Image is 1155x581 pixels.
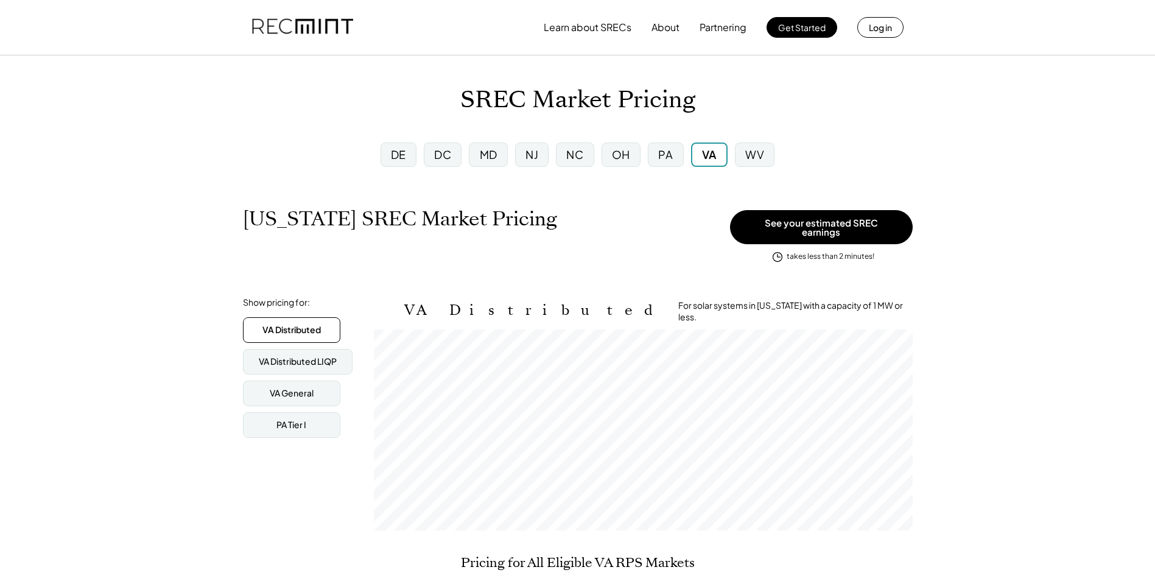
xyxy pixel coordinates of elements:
button: See your estimated SREC earnings [730,210,913,244]
div: NJ [525,147,538,162]
div: For solar systems in [US_STATE] with a capacity of 1 MW or less. [678,300,913,323]
div: OH [612,147,630,162]
img: recmint-logotype%403x.png [252,7,353,48]
button: Log in [857,17,904,38]
h1: SREC Market Pricing [460,86,695,114]
button: Learn about SRECs [544,15,631,40]
div: VA Distributed [262,324,321,336]
div: VA [702,147,717,162]
div: MD [480,147,497,162]
div: VA General [270,387,314,400]
div: WV [745,147,764,162]
h2: Pricing for All Eligible VA RPS Markets [461,555,695,571]
h1: [US_STATE] SREC Market Pricing [243,207,557,231]
div: PA Tier I [276,419,306,431]
button: Partnering [700,15,746,40]
div: VA Distributed LIQP [259,356,337,368]
div: NC [566,147,583,162]
button: About [651,15,679,40]
div: Show pricing for: [243,297,310,309]
div: takes less than 2 minutes! [787,252,874,262]
h2: VA Distributed [404,301,660,319]
div: DC [434,147,451,162]
button: Get Started [767,17,837,38]
div: PA [658,147,673,162]
div: DE [391,147,406,162]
